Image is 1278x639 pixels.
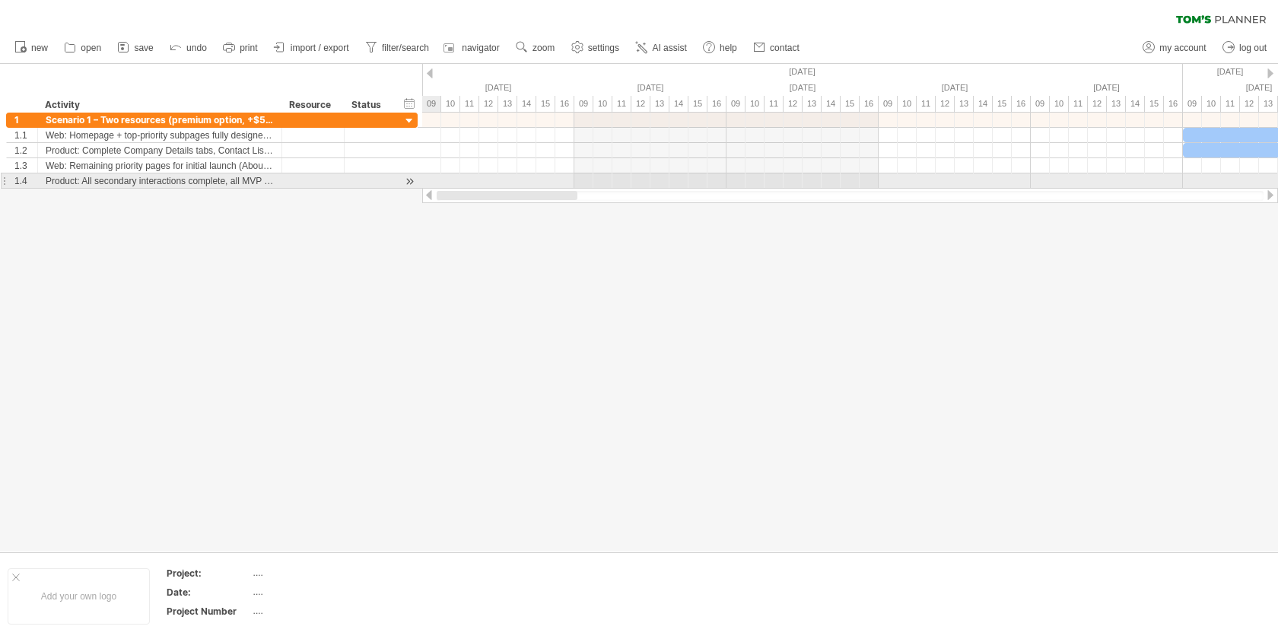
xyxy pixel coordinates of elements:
a: import / export [270,38,354,58]
div: 1 [14,113,37,127]
a: save [113,38,157,58]
div: 12 [936,96,955,112]
div: 11 [1221,96,1240,112]
div: 13 [803,96,822,112]
div: 11 [1069,96,1088,112]
div: 16 [1012,96,1031,112]
div: 10 [898,96,917,112]
a: open [60,38,106,58]
div: 13 [498,96,517,112]
span: save [134,43,153,53]
div: 14 [974,96,993,112]
a: settings [567,38,624,58]
div: Web: Homepage + top-priority subpages fully designed in Webflow [46,128,274,142]
span: help [720,43,737,53]
div: 15 [841,96,860,112]
div: 09 [1183,96,1202,112]
div: 09 [879,96,898,112]
span: filter/search [382,43,429,53]
div: 10 [441,96,460,112]
div: 1.4 [14,173,37,188]
div: .... [253,605,381,618]
div: 1.2 [14,143,37,157]
div: 1.3 [14,158,37,173]
span: zoom [532,43,555,53]
span: new [31,43,48,53]
div: 16 [1164,96,1183,112]
span: undo [186,43,207,53]
div: 11 [917,96,936,112]
span: import / export [291,43,349,53]
a: undo [166,38,211,58]
div: Resource [289,97,335,113]
div: 15 [993,96,1012,112]
div: Friday, 27 December 2024 [422,80,574,96]
div: 10 [1050,96,1069,112]
div: Status [351,97,385,113]
a: help [699,38,742,58]
div: Project Number [167,605,250,618]
div: 14 [822,96,841,112]
a: navigator [441,38,504,58]
a: print [219,38,262,58]
div: Activity [45,97,273,113]
div: Web: Remaining priority pages for initial launch (About, Solutions/Use Case, Contact) [46,158,274,173]
a: new [11,38,52,58]
div: 13 [1259,96,1278,112]
div: Sunday, 29 December 2024 [726,80,879,96]
div: 15 [1145,96,1164,112]
div: 15 [688,96,707,112]
div: 13 [650,96,669,112]
div: 09 [726,96,745,112]
div: 12 [1240,96,1259,112]
div: 12 [784,96,803,112]
div: 10 [745,96,765,112]
div: 14 [1126,96,1145,112]
span: contact [770,43,800,53]
div: 12 [1088,96,1107,112]
div: Project: [167,567,250,580]
div: .... [253,586,381,599]
span: settings [588,43,619,53]
span: print [240,43,257,53]
div: scroll to activity [402,173,417,189]
div: Product: All secondary interactions complete, all MVP product screens fully designed with design ... [46,173,274,188]
div: 11 [765,96,784,112]
div: Product: Complete Company Details tabs, Contact List, Contact Details, RFQ Kanban, and Analytics ... [46,143,274,157]
div: 16 [860,96,879,112]
div: 10 [593,96,612,112]
div: 15 [536,96,555,112]
span: navigator [462,43,499,53]
div: 13 [1107,96,1126,112]
div: 12 [479,96,498,112]
div: 12 [631,96,650,112]
div: 14 [669,96,688,112]
a: zoom [512,38,559,58]
div: Saturday, 28 December 2024 [574,80,726,96]
a: AI assist [631,38,691,58]
div: 11 [460,96,479,112]
div: 1.1 [14,128,37,142]
span: log out [1239,43,1267,53]
a: log out [1219,38,1271,58]
div: 13 [955,96,974,112]
a: filter/search [361,38,434,58]
div: Monday, 30 December 2024 [879,80,1031,96]
div: .... [253,567,381,580]
span: open [81,43,101,53]
div: 11 [612,96,631,112]
a: contact [749,38,804,58]
span: my account [1159,43,1206,53]
div: Tuesday, 31 December 2024 [1031,80,1183,96]
div: Add your own logo [8,568,150,625]
div: 09 [1031,96,1050,112]
div: 14 [517,96,536,112]
div: 16 [707,96,726,112]
div: Date: [167,586,250,599]
div: 09 [574,96,593,112]
div: Scenario 1 – Two resources (premium option, +$5K) [46,113,274,127]
div: 16 [555,96,574,112]
a: my account [1139,38,1210,58]
div: 10 [1202,96,1221,112]
span: AI assist [652,43,686,53]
